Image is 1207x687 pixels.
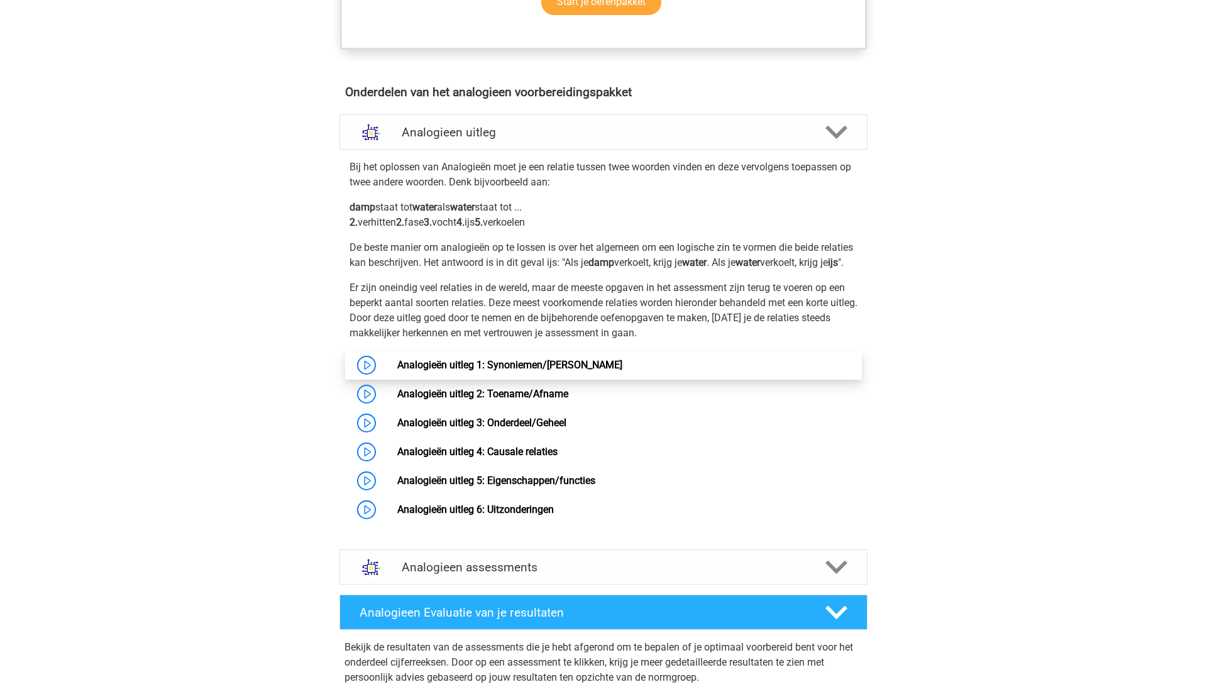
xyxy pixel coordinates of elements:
[350,280,857,341] p: Er zijn oneindig veel relaties in de wereld, maar de meeste opgaven in het assessment zijn terug ...
[397,503,554,515] a: Analogieën uitleg 6: Uitzonderingen
[828,256,838,268] b: ijs
[360,605,805,620] h4: Analogieen Evaluatie van je resultaten
[350,240,857,270] p: De beste manier om analogieën op te lossen is over het algemeen om een logische zin te vormen die...
[350,200,857,230] p: staat tot als staat tot ... verhitten fase vocht ijs verkoelen
[355,551,387,583] img: analogieen assessments
[344,640,863,685] p: Bekijk de resultaten van de assessments die je hebt afgerond om te bepalen of je optimaal voorber...
[402,560,805,574] h4: Analogieen assessments
[397,446,558,458] a: Analogieën uitleg 4: Causale relaties
[350,216,358,228] b: 2.
[396,216,404,228] b: 2.
[334,114,873,150] a: uitleg Analogieen uitleg
[397,359,622,371] a: Analogieën uitleg 1: Synoniemen/[PERSON_NAME]
[397,417,566,429] a: Analogieën uitleg 3: Onderdeel/Geheel
[588,256,614,268] b: damp
[350,160,857,190] p: Bij het oplossen van Analogieën moet je een relatie tussen twee woorden vinden en deze vervolgens...
[424,216,432,228] b: 3.
[412,201,437,213] b: water
[736,256,760,268] b: water
[334,595,873,630] a: Analogieen Evaluatie van je resultaten
[350,201,375,213] b: damp
[334,549,873,585] a: assessments Analogieen assessments
[397,475,595,486] a: Analogieën uitleg 5: Eigenschappen/functies
[456,216,465,228] b: 4.
[402,125,805,140] h4: Analogieen uitleg
[682,256,707,268] b: water
[397,388,568,400] a: Analogieën uitleg 2: Toename/Afname
[450,201,475,213] b: water
[475,216,483,228] b: 5.
[355,116,387,148] img: analogieen uitleg
[345,85,862,99] h4: Onderdelen van het analogieen voorbereidingspakket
